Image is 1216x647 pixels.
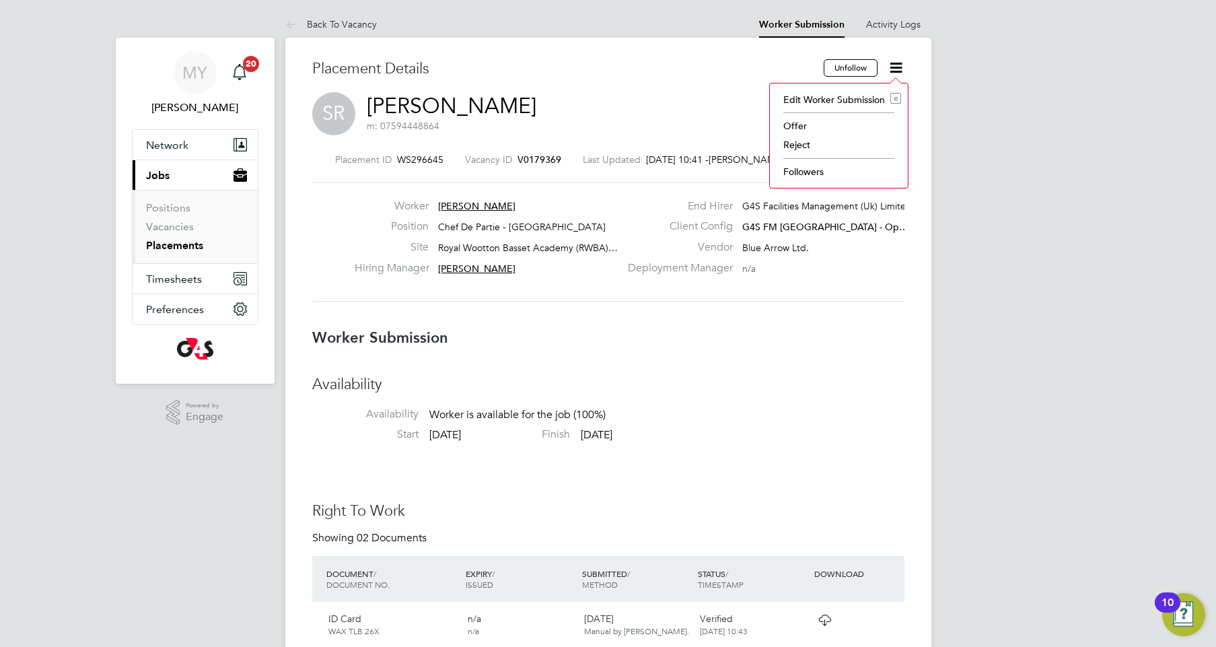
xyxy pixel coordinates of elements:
label: Position [355,219,429,234]
span: [DATE] 10:41 - [646,154,709,166]
img: g4s-logo-retina.png [177,338,213,360]
span: Verified [700,613,733,625]
span: WS296645 [397,154,443,166]
nav: Main navigation [116,38,275,384]
a: Worker Submission [759,19,845,30]
span: Worker is available for the job (100%) [429,408,606,421]
span: Jobs [146,169,170,182]
label: Hiring Manager [355,261,429,275]
button: Jobs [133,160,258,190]
label: Worker [355,199,429,213]
h3: Right To Work [312,502,904,521]
span: SR [312,92,355,135]
button: Unfollow [824,59,878,77]
span: / [627,568,630,579]
label: Availability [312,407,419,421]
span: [PERSON_NAME] [438,200,515,212]
label: Site [355,240,429,254]
a: [PERSON_NAME] [367,93,536,119]
span: m: 07594448864 [367,120,439,132]
a: Positions [146,201,190,214]
b: Worker Submission [312,329,448,347]
div: EXPIRY [462,561,579,597]
button: Preferences [133,294,258,324]
label: Deployment Manager [620,261,733,275]
span: / [373,568,376,579]
span: Royal Wootton Basset Academy (RWBA)… [438,242,618,254]
h3: Availability [312,375,904,395]
div: 10 [1161,603,1174,620]
label: Placement ID [335,154,392,166]
a: Activity Logs [866,18,921,30]
i: e [890,93,901,104]
a: 20 [226,51,253,94]
span: V0179369 [517,154,561,166]
span: n/a [468,625,479,636]
a: Back To Vacancy [285,18,377,30]
button: Timesheets [133,264,258,294]
button: Open Resource Center, 10 new notifications [1162,593,1205,636]
label: End Hirer [620,199,733,213]
span: 20 [243,56,259,72]
span: Network [146,139,188,151]
h3: Placement Details [312,59,814,79]
span: MY [182,64,207,81]
span: Blue Arrow Ltd. [742,242,809,254]
span: Chef De Partie - [GEOGRAPHIC_DATA] [438,221,606,233]
span: WAX TLB 26X [328,625,380,636]
button: Network [133,130,258,160]
span: G4S FM [GEOGRAPHIC_DATA] - Op… [742,221,908,233]
div: Jobs [133,190,258,263]
a: Powered byEngage [166,400,223,425]
span: [PERSON_NAME] [438,263,515,275]
label: Vendor [620,240,733,254]
li: Edit Worker Submission [777,90,901,109]
span: DOCUMENT NO. [326,579,390,590]
span: n/a [742,263,756,275]
span: Manual by [PERSON_NAME]. [584,625,689,636]
label: Last Updated [583,154,641,166]
span: Michael Yates [132,100,258,116]
div: SUBMITTED [579,561,695,597]
span: ISSUED [466,579,493,590]
span: [DATE] [429,428,461,442]
span: G4S Facilities Management (Uk) Limited [742,200,912,212]
div: DOWNLOAD [811,561,904,586]
div: Showing [312,531,429,545]
span: METHOD [582,579,618,590]
div: ID Card [323,607,462,642]
span: [DATE] [581,428,612,442]
span: 02 Documents [357,531,427,545]
div: DOCUMENT [323,561,462,597]
span: TIMESTAMP [698,579,744,590]
label: Start [312,428,419,442]
li: Reject [777,135,901,154]
span: [PERSON_NAME] [709,154,783,166]
a: MY[PERSON_NAME] [132,51,258,116]
label: Finish [464,428,570,442]
li: Offer [777,116,901,135]
span: / [725,568,728,579]
span: / [492,568,495,579]
div: n/a [462,607,579,642]
span: Timesheets [146,273,202,285]
label: Vacancy ID [465,154,512,166]
span: Preferences [146,303,204,316]
div: STATUS [694,561,811,597]
span: Powered by [186,400,223,411]
a: Vacancies [146,220,194,233]
a: Go to home page [132,338,258,360]
div: [DATE] [579,607,695,642]
span: [DATE] 10:43 [700,625,748,636]
label: Client Config [620,219,733,234]
span: Engage [186,411,223,423]
li: Followers [777,162,901,181]
a: Placements [146,239,203,252]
